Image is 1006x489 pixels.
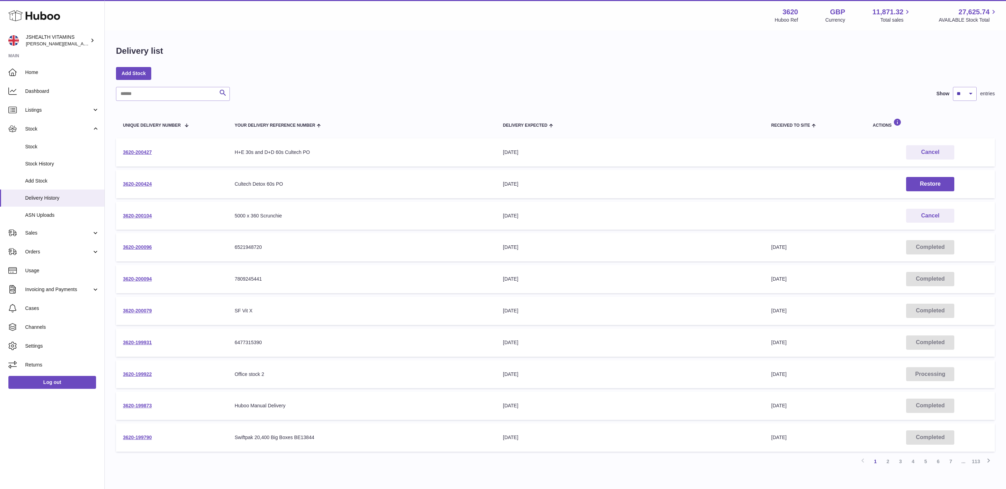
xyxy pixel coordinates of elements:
span: [PERSON_NAME][EMAIL_ADDRESS][DOMAIN_NAME] [26,41,140,46]
span: 11,871.32 [872,7,903,17]
button: Cancel [906,209,954,223]
div: Currency [825,17,845,23]
div: Actions [873,118,988,128]
a: 3 [894,455,907,468]
div: [DATE] [503,213,757,219]
button: Cancel [906,145,954,160]
span: Stock History [25,161,99,167]
span: Received to Site [771,123,810,128]
button: Restore [906,177,954,191]
span: [DATE] [771,244,787,250]
span: Cases [25,305,99,312]
div: 5000 x 360 Scrunchie [235,213,489,219]
div: Cultech Detox 60s PO [235,181,489,187]
a: 3620-199873 [123,403,152,408]
a: 5 [919,455,932,468]
div: [DATE] [503,434,757,441]
span: Orders [25,249,92,255]
a: 4 [907,455,919,468]
img: francesca@jshealthvitamins.com [8,35,19,46]
a: Add Stock [116,67,151,80]
div: [DATE] [503,371,757,378]
div: [DATE] [503,244,757,251]
a: 3620-199931 [123,340,152,345]
a: 113 [970,455,982,468]
span: Stock [25,143,99,150]
span: Your Delivery Reference Number [235,123,315,128]
span: [DATE] [771,308,787,313]
div: [DATE] [503,181,757,187]
h1: Delivery list [116,45,163,57]
div: Huboo Manual Delivery [235,402,489,409]
a: 27,625.74 AVAILABLE Stock Total [939,7,998,23]
div: [DATE] [503,402,757,409]
span: Usage [25,267,99,274]
span: [DATE] [771,276,787,282]
div: Huboo Ref [775,17,798,23]
span: Stock [25,126,92,132]
span: Returns [25,362,99,368]
span: ASN Uploads [25,212,99,218]
span: Channels [25,324,99,331]
span: Home [25,69,99,76]
strong: GBP [830,7,845,17]
span: [DATE] [771,435,787,440]
a: Log out [8,376,96,388]
div: Swiftpak 20,400 Big Boxes BE13844 [235,434,489,441]
a: 1 [869,455,882,468]
span: Invoicing and Payments [25,286,92,293]
a: 3620-200094 [123,276,152,282]
strong: 3620 [782,7,798,17]
span: Settings [25,343,99,349]
span: Listings [25,107,92,113]
span: Add Stock [25,178,99,184]
span: entries [980,90,995,97]
a: 2 [882,455,894,468]
div: [DATE] [503,339,757,346]
div: [DATE] [503,276,757,282]
a: 3620-200096 [123,244,152,250]
div: Office stock 2 [235,371,489,378]
div: [DATE] [503,308,757,314]
span: Unique Delivery Number [123,123,181,128]
a: 3620-200079 [123,308,152,313]
div: 7809245441 [235,276,489,282]
span: [DATE] [771,403,787,408]
a: 3620-200104 [123,213,152,218]
a: 3620-199922 [123,371,152,377]
span: Total sales [880,17,911,23]
div: JSHEALTH VITAMINS [26,34,89,47]
span: Delivery History [25,195,99,201]
a: 3620-200427 [123,149,152,155]
span: Delivery Expected [503,123,547,128]
a: 11,871.32 Total sales [872,7,911,23]
span: Sales [25,230,92,236]
div: H+E 30s and D+D 60s Cultech PO [235,149,489,156]
span: AVAILABLE Stock Total [939,17,998,23]
label: Show [936,90,949,97]
div: SF Vit X [235,308,489,314]
a: 3620-199790 [123,435,152,440]
div: 6477315390 [235,339,489,346]
div: 6521948720 [235,244,489,251]
span: ... [957,455,970,468]
span: 27,625.74 [958,7,990,17]
a: 7 [945,455,957,468]
span: [DATE] [771,371,787,377]
span: [DATE] [771,340,787,345]
a: 6 [932,455,945,468]
span: Dashboard [25,88,99,95]
div: [DATE] [503,149,757,156]
a: 3620-200424 [123,181,152,187]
